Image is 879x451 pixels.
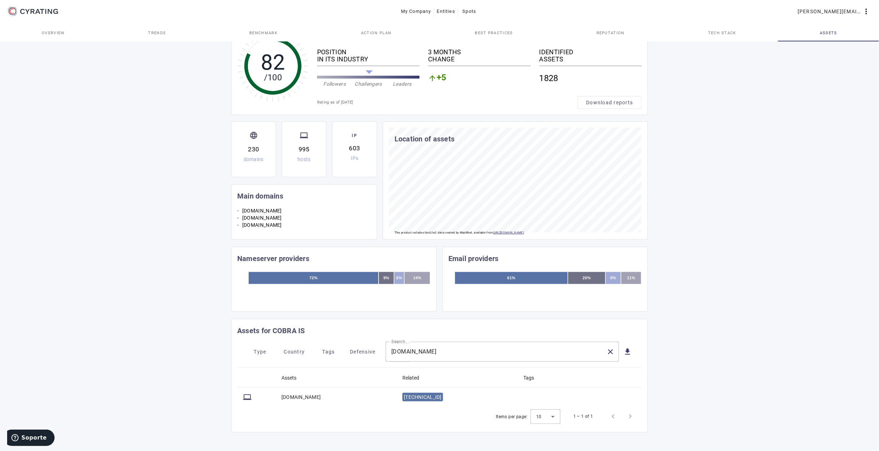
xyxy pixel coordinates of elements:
mat-card-title: Email providers [448,253,499,264]
button: Spots [458,5,481,18]
g: CYRATING [20,9,58,14]
button: Previous page [605,408,622,425]
cr-card: Main domains [231,184,377,246]
li: [DOMAIN_NAME] [242,221,371,229]
mat-cell: [DOMAIN_NAME] [276,388,397,406]
mat-icon: language [249,131,258,140]
span: Trends [148,31,166,35]
span: Best practices [475,31,513,35]
mat-card-title: Nameserver providers [237,253,309,264]
button: Next page [622,408,639,425]
button: Entities [434,5,458,18]
div: Assets [281,374,303,382]
iframe: Abre un widget desde donde se puede obtener más información [7,430,55,447]
span: Reputation [596,31,625,35]
div: 1828 [539,69,642,87]
div: Challengers [351,80,385,87]
div: 230 [248,145,259,154]
span: IP [350,132,359,141]
div: IN ITS INDUSTRY [317,56,420,63]
div: Assets [281,374,296,382]
span: Tags [322,346,335,357]
mat-icon: computer [243,393,251,401]
tspan: 82 [261,50,285,75]
div: 1 – 1 of 1 [573,413,593,420]
span: Benchmark [249,31,278,35]
div: Related [402,374,419,382]
button: Country [277,345,311,358]
div: hosts [298,157,311,162]
li: [DOMAIN_NAME] [242,207,371,214]
div: IDENTIFIED [539,49,642,56]
span: Spots [463,6,477,17]
div: Tags [524,374,534,382]
div: 995 [299,145,310,154]
div: Related [402,374,426,382]
span: Tech Stack [708,31,736,35]
span: +5 [437,74,447,82]
tspan: /100 [264,72,282,82]
button: Tags [311,345,346,358]
button: My Company [398,5,434,18]
div: ASSETS [539,56,642,63]
span: My Company [401,6,431,17]
div: 603 [349,144,360,153]
mat-icon: close [606,347,615,356]
button: Type [243,345,277,358]
div: CHANGE [428,56,530,63]
span: [PERSON_NAME][EMAIL_ADDRESS][PERSON_NAME][DOMAIN_NAME] [798,6,862,17]
p: This product includes GeoLite2 data created by MaxMind, available from . [395,229,525,236]
div: POSITION [317,49,420,56]
mat-card-title: Location of assets [395,133,455,145]
span: Defensive [350,346,375,357]
mat-icon: computer [300,131,308,140]
cr-card: Location of assets [383,121,648,240]
mat-card-title: Assets for COBRA IS [237,325,305,336]
div: Leaders [385,80,419,87]
span: Download reports [586,99,633,106]
span: Type [254,346,266,357]
mat-icon: more_vert [862,7,870,16]
div: domains [244,157,264,162]
span: Action Plan [361,31,392,35]
div: Rating as of [DATE] [317,99,578,106]
mat-card-title: Main domains [237,190,283,202]
button: Download reports [578,96,642,109]
a: [URL][DOMAIN_NAME] [493,231,524,234]
span: Entities [437,6,455,17]
span: [TECHNICAL_ID] [404,394,442,400]
mat-icon: get_app [623,347,632,356]
li: [DOMAIN_NAME] [242,214,371,221]
span: Country [284,346,305,357]
span: Overview [42,31,65,35]
div: IPs [351,156,359,161]
button: [PERSON_NAME][EMAIL_ADDRESS][PERSON_NAME][DOMAIN_NAME] [795,5,873,18]
button: Defensive [346,345,380,358]
div: 3 MONTHS [428,49,530,56]
div: Items per page: [496,413,528,420]
mat-icon: arrow_upward [428,74,437,82]
mat-label: Search... [391,340,409,345]
div: Followers [317,80,351,87]
div: Tags [524,374,541,382]
span: Assets [820,31,837,35]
